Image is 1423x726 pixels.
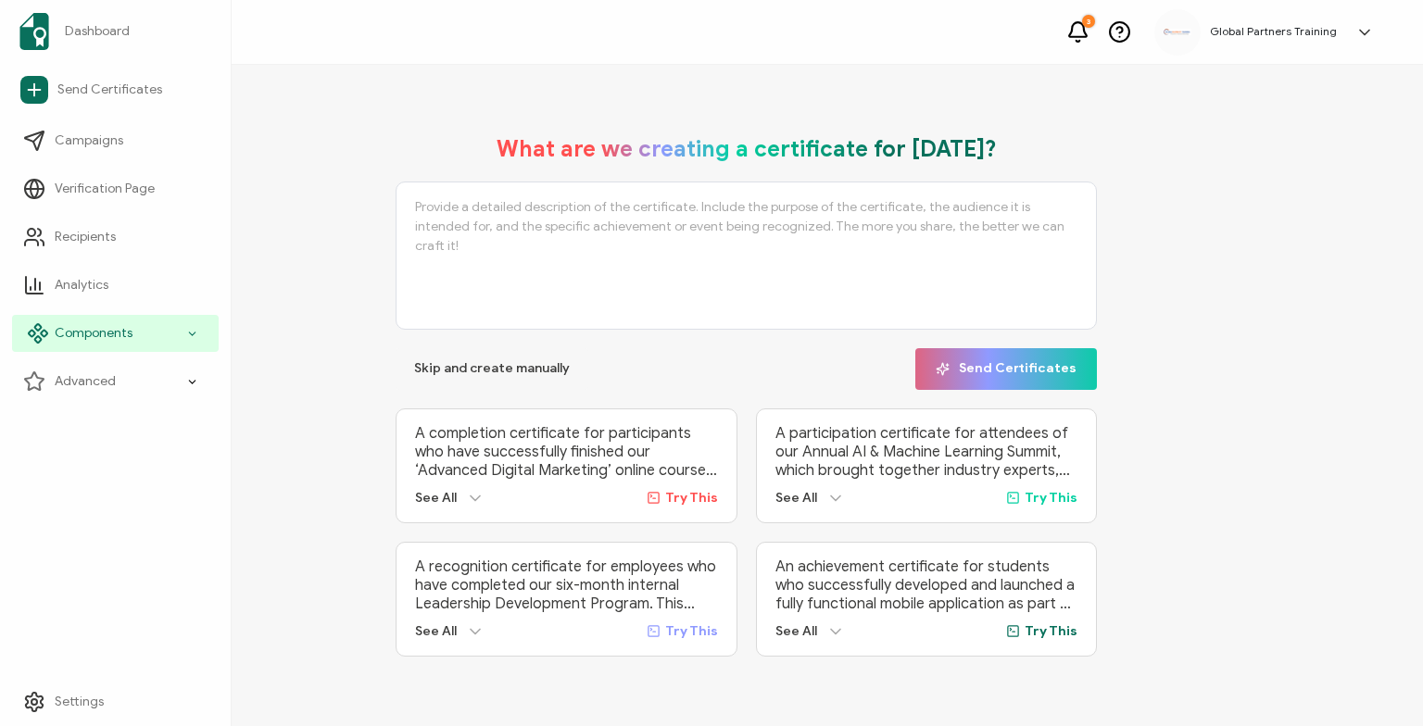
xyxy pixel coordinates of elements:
span: See All [775,490,817,506]
a: Verification Page [12,170,219,207]
iframe: Chat Widget [1330,637,1423,726]
img: a67b0fc9-8215-4772-819c-d3ef58439fce.png [1164,29,1191,35]
span: Send Certificates [57,81,162,99]
p: A completion certificate for participants who have successfully finished our ‘Advanced Digital Ma... [415,424,717,480]
span: Try This [1025,490,1077,506]
div: 3 [1082,15,1095,28]
h1: What are we creating a certificate for [DATE]? [497,135,997,163]
button: Send Certificates [915,348,1097,390]
p: A recognition certificate for employees who have completed our six-month internal Leadership Deve... [415,557,717,613]
span: Campaigns [55,131,123,150]
span: Try This [665,623,718,639]
span: Settings [55,693,104,711]
span: Skip and create manually [414,362,570,375]
span: Components [55,324,132,343]
p: A participation certificate for attendees of our Annual AI & Machine Learning Summit, which broug... [775,424,1077,480]
a: Campaigns [12,122,219,159]
a: Analytics [12,267,219,304]
button: Skip and create manually [396,348,588,390]
span: See All [775,623,817,639]
span: Dashboard [65,22,130,41]
span: See All [415,490,457,506]
span: Verification Page [55,180,155,198]
span: Analytics [55,276,108,294]
p: An achievement certificate for students who successfully developed and launched a fully functiona... [775,557,1077,613]
a: Settings [12,683,219,720]
span: Try This [1025,623,1077,639]
img: sertifier-logomark-colored.svg [19,13,49,50]
span: See All [415,623,457,639]
span: Try This [665,490,718,506]
span: Send Certificates [936,362,1077,376]
a: Send Certificates [12,69,219,111]
a: Dashboard [12,6,219,57]
a: Recipients [12,219,219,256]
h5: Global Partners Training [1210,25,1337,38]
span: Recipients [55,228,116,246]
span: Advanced [55,372,116,391]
